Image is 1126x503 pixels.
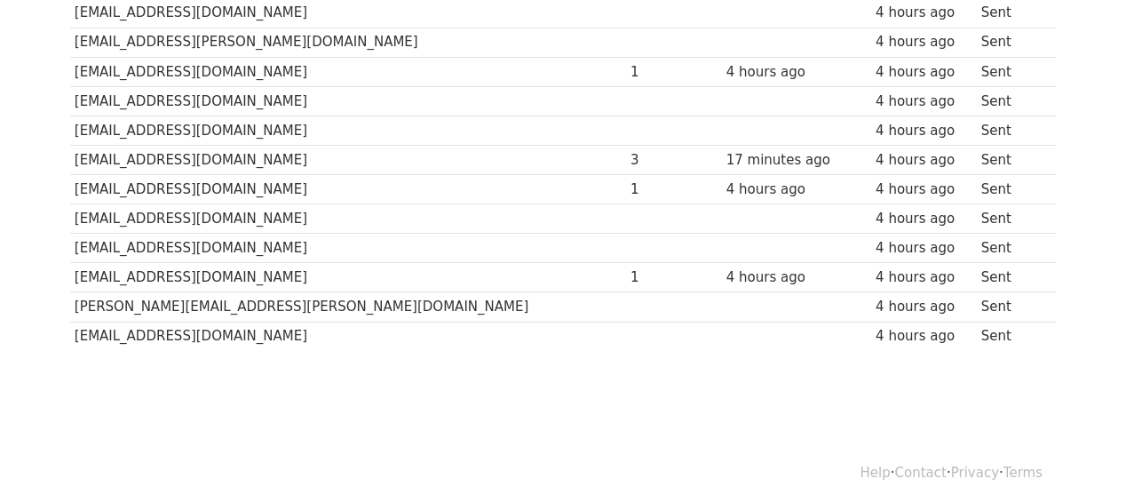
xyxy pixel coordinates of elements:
[876,121,972,141] div: 4 hours ago
[977,263,1045,292] td: Sent
[977,116,1045,145] td: Sent
[977,204,1045,234] td: Sent
[876,3,972,23] div: 4 hours ago
[1037,418,1126,503] iframe: Chat Widget
[876,62,972,83] div: 4 hours ago
[70,116,626,145] td: [EMAIL_ADDRESS][DOMAIN_NAME]
[876,326,972,347] div: 4 hours ago
[860,465,891,481] a: Help
[726,150,868,171] div: 17 minutes ago
[977,234,1045,263] td: Sent
[726,180,868,200] div: 4 hours ago
[895,465,947,481] a: Contact
[977,86,1045,116] td: Sent
[726,267,868,288] div: 4 hours ago
[70,175,626,204] td: [EMAIL_ADDRESS][DOMAIN_NAME]
[630,267,718,288] div: 1
[70,57,626,86] td: [EMAIL_ADDRESS][DOMAIN_NAME]
[876,150,972,171] div: 4 hours ago
[70,146,626,175] td: [EMAIL_ADDRESS][DOMAIN_NAME]
[70,322,626,351] td: [EMAIL_ADDRESS][DOMAIN_NAME]
[977,57,1045,86] td: Sent
[977,146,1045,175] td: Sent
[876,92,972,112] div: 4 hours ago
[630,150,718,171] div: 3
[70,204,626,234] td: [EMAIL_ADDRESS][DOMAIN_NAME]
[70,292,626,322] td: [PERSON_NAME][EMAIL_ADDRESS][PERSON_NAME][DOMAIN_NAME]
[977,28,1045,57] td: Sent
[70,86,626,116] td: [EMAIL_ADDRESS][DOMAIN_NAME]
[951,465,999,481] a: Privacy
[1003,465,1043,481] a: Terms
[876,209,972,229] div: 4 hours ago
[630,180,718,200] div: 1
[977,292,1045,322] td: Sent
[70,234,626,263] td: [EMAIL_ADDRESS][DOMAIN_NAME]
[876,297,972,317] div: 4 hours ago
[70,263,626,292] td: [EMAIL_ADDRESS][DOMAIN_NAME]
[876,238,972,259] div: 4 hours ago
[977,322,1045,351] td: Sent
[876,267,972,288] div: 4 hours ago
[977,175,1045,204] td: Sent
[726,62,868,83] div: 4 hours ago
[630,62,718,83] div: 1
[876,180,972,200] div: 4 hours ago
[70,28,626,57] td: [EMAIL_ADDRESS][PERSON_NAME][DOMAIN_NAME]
[876,32,972,52] div: 4 hours ago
